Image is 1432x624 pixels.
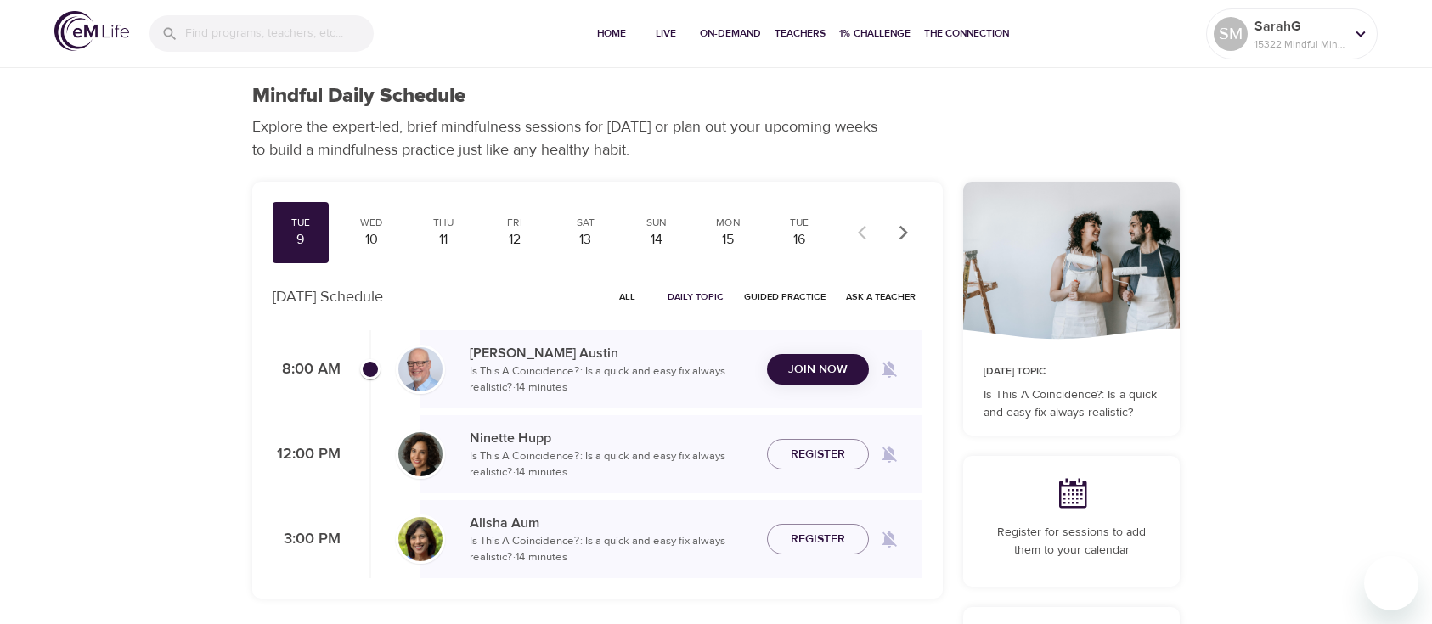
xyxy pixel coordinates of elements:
[846,289,916,305] span: Ask a Teacher
[398,517,443,561] img: Alisha%20Aum%208-9-21.jpg
[273,285,383,308] p: [DATE] Schedule
[398,347,443,391] img: Jim_Austin_Headshot_min.jpg
[1254,16,1345,37] p: SarahG
[668,289,724,305] span: Daily Topic
[470,513,753,533] p: Alisha Aum
[707,230,749,250] div: 15
[646,25,686,42] span: Live
[744,289,826,305] span: Guided Practice
[767,524,869,555] button: Register
[273,358,341,381] p: 8:00 AM
[700,25,761,42] span: On-Demand
[661,284,730,310] button: Daily Topic
[1254,37,1345,52] p: 15322 Mindful Minutes
[600,284,654,310] button: All
[470,343,753,363] p: [PERSON_NAME] Austin
[493,216,536,230] div: Fri
[791,529,845,550] span: Register
[591,25,632,42] span: Home
[775,25,826,42] span: Teachers
[470,448,753,481] p: Is This A Coincidence?: Is a quick and easy fix always realistic? · 14 minutes
[252,115,889,161] p: Explore the expert-led, brief mindfulness sessions for [DATE] or plan out your upcoming weeks to ...
[470,363,753,396] p: Is This A Coincidence?: Is a quick and easy fix always realistic? · 14 minutes
[54,11,129,51] img: logo
[839,284,922,310] button: Ask a Teacher
[351,230,393,250] div: 10
[707,216,749,230] div: Mon
[606,289,647,305] span: All
[1214,17,1248,51] div: SM
[422,216,465,230] div: Thu
[185,15,374,52] input: Find programs, teachers, etc...
[279,216,322,230] div: Tue
[565,230,607,250] div: 13
[635,216,678,230] div: Sun
[869,519,910,559] span: Remind me when a class goes live every Tuesday at 3:00 PM
[398,432,443,476] img: Ninette_Hupp-min.jpg
[984,364,1159,379] p: [DATE] Topic
[273,443,341,466] p: 12:00 PM
[635,230,678,250] div: 14
[470,533,753,566] p: Is This A Coincidence?: Is a quick and easy fix always realistic? · 14 minutes
[1364,556,1418,610] iframe: Button to launch messaging window
[737,284,832,310] button: Guided Practice
[778,216,820,230] div: Tue
[470,428,753,448] p: Ninette Hupp
[351,216,393,230] div: Wed
[252,84,465,109] h1: Mindful Daily Schedule
[565,216,607,230] div: Sat
[767,439,869,470] button: Register
[767,354,869,385] button: Join Now
[279,230,322,250] div: 9
[422,230,465,250] div: 11
[984,524,1159,559] p: Register for sessions to add them to your calendar
[839,25,911,42] span: 1% Challenge
[869,349,910,390] span: Remind me when a class goes live every Tuesday at 8:00 AM
[788,359,848,380] span: Join Now
[778,230,820,250] div: 16
[984,386,1159,422] p: Is This A Coincidence?: Is a quick and easy fix always realistic?
[924,25,1009,42] span: The Connection
[273,528,341,551] p: 3:00 PM
[493,230,536,250] div: 12
[791,444,845,465] span: Register
[869,434,910,475] span: Remind me when a class goes live every Tuesday at 12:00 PM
